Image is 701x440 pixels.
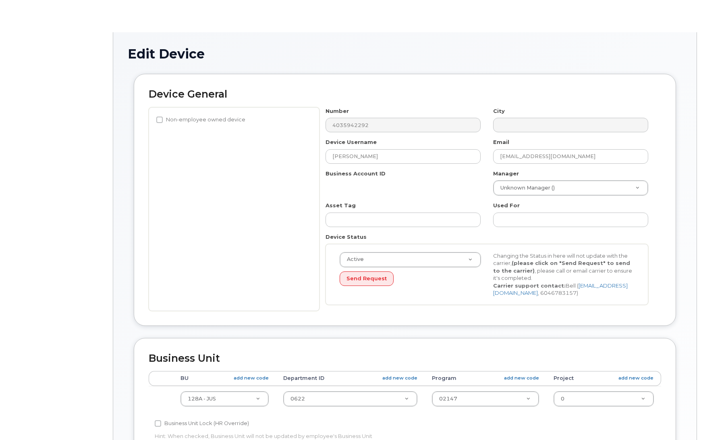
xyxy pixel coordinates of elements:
h1: Edit Device [128,47,682,61]
a: Unknown Manager () [494,181,648,195]
h2: Device General [149,89,661,100]
a: 0622 [284,392,417,406]
label: Business Unit Lock (HR Override) [155,419,249,428]
span: 128A - JUS [188,396,216,402]
label: Manager [493,170,519,177]
th: Program [425,371,546,386]
th: BU [173,371,276,386]
div: Changing the Status in here will not update with the carrier, , please call or email carrier to e... [487,252,641,297]
a: add new code [618,375,653,382]
span: Active [342,256,364,263]
th: Department ID [276,371,425,386]
input: Business Unit Lock (HR Override) [155,420,161,427]
label: Non-employee owned device [156,115,245,125]
label: City [493,107,505,115]
label: Email [493,138,509,146]
h2: Business Unit [149,353,661,364]
p: Hint: When checked, Business Unit will not be updated by employee's Business Unit [155,432,484,440]
span: 0622 [290,396,305,402]
a: Active [340,252,481,267]
a: add new code [382,375,417,382]
span: Unknown Manager () [496,184,555,192]
span: 02147 [439,396,457,402]
a: [EMAIL_ADDRESS][DOMAIN_NAME] [493,282,628,296]
label: Device Status [326,233,367,241]
a: 128A - JUS [181,392,269,406]
input: Non-employee owned device [156,117,163,123]
button: Send Request [340,271,394,286]
span: 0 [561,396,564,402]
a: 0 [554,392,653,406]
strong: Carrier support contact: [493,282,566,289]
label: Asset Tag [326,202,356,209]
label: Business Account ID [326,170,386,177]
a: add new code [504,375,539,382]
label: Device Username [326,138,377,146]
a: add new code [234,375,269,382]
a: 02147 [432,392,539,406]
th: Project [546,371,661,386]
strong: (please click on "Send Request" to send to the carrier) [493,260,630,274]
label: Number [326,107,349,115]
label: Used For [493,202,520,209]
